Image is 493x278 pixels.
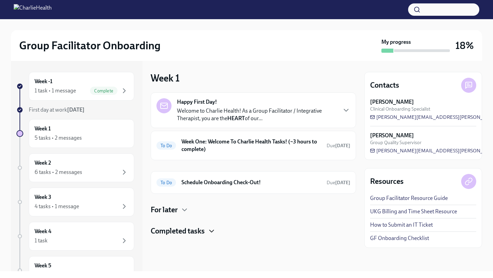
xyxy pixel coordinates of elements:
[151,205,178,215] h4: For later
[370,132,414,139] strong: [PERSON_NAME]
[29,106,85,113] span: First day at work
[327,142,350,149] span: September 22nd, 2025 09:00
[156,143,176,148] span: To Do
[370,106,430,112] span: Clinical Onboarding Specialist
[35,159,51,167] h6: Week 2
[35,78,52,85] h6: Week -1
[181,179,321,186] h6: Schedule Onboarding Check-Out!
[455,39,474,52] h3: 18%
[14,4,52,15] img: CharlieHealth
[370,176,404,187] h4: Resources
[151,226,356,236] div: Completed tasks
[181,138,321,153] h6: Week One: Welcome To Charlie Health Tasks! (~3 hours to complete)
[16,222,134,251] a: Week 41 task
[370,208,457,215] a: UKG Billing and Time Sheet Resource
[35,87,76,94] div: 1 task • 1 message
[35,193,51,201] h6: Week 3
[35,237,48,244] div: 1 task
[370,80,399,90] h4: Contacts
[156,177,350,188] a: To DoSchedule Onboarding Check-Out!Due[DATE]
[67,106,85,113] strong: [DATE]
[370,221,433,229] a: How to Submit an IT Ticket
[19,39,161,52] h2: Group Facilitator Onboarding
[370,235,429,242] a: GF Onboarding Checklist
[151,205,356,215] div: For later
[16,106,134,114] a: First day at work[DATE]
[177,98,217,106] strong: Happy First Day!
[16,119,134,148] a: Week 15 tasks • 2 messages
[327,180,350,186] span: Due
[35,125,51,132] h6: Week 1
[156,137,350,154] a: To DoWeek One: Welcome To Charlie Health Tasks! (~3 hours to complete)Due[DATE]
[177,107,337,122] p: Welcome to Charlie Health! As a Group Facilitator / Integrative Therapist, you are the of our...
[35,203,79,210] div: 4 tasks • 1 message
[16,188,134,216] a: Week 34 tasks • 1 message
[327,179,350,186] span: September 24th, 2025 13:08
[335,180,350,186] strong: [DATE]
[335,143,350,149] strong: [DATE]
[16,153,134,182] a: Week 26 tasks • 2 messages
[370,98,414,106] strong: [PERSON_NAME]
[370,139,421,146] span: Group Quality Supervisor
[151,226,205,236] h4: Completed tasks
[90,88,117,93] span: Complete
[35,134,82,142] div: 5 tasks • 2 messages
[156,180,176,185] span: To Do
[16,72,134,101] a: Week -11 task • 1 messageComplete
[227,115,245,122] strong: HEART
[35,262,51,269] h6: Week 5
[35,228,51,235] h6: Week 4
[381,38,411,46] strong: My progress
[327,143,350,149] span: Due
[35,168,82,176] div: 6 tasks • 2 messages
[151,72,180,84] h3: Week 1
[370,194,448,202] a: Group Facilitator Resource Guide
